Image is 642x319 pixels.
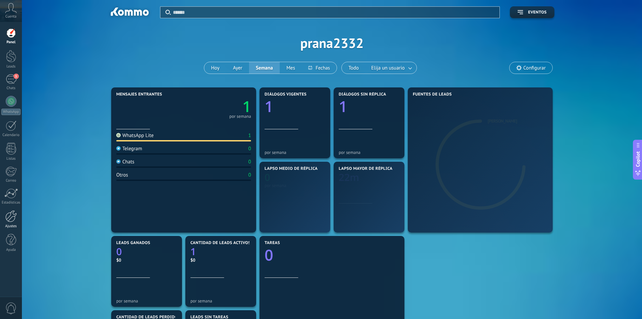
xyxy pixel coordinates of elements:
[190,241,251,245] span: Cantidad de leads activos
[339,166,392,171] span: Lapso mayor de réplica
[413,92,452,97] span: Fuentes de leads
[190,298,251,303] div: por semana
[116,133,121,137] img: WhatsApp Lite
[248,132,251,139] div: 1
[1,86,21,90] div: Chats
[190,245,196,258] text: 1
[339,171,399,184] a: 22m
[280,62,302,74] button: Mes
[339,150,399,155] div: por semana
[1,201,21,205] div: Estadísticas
[265,241,280,245] span: Tareas
[249,62,280,74] button: Semana
[528,10,547,15] span: Eventos
[116,159,121,164] img: Chats
[190,257,251,263] div: $0
[116,245,122,258] text: 0
[265,150,325,155] div: por semana
[339,92,386,97] span: Diálogos sin réplica
[1,133,21,137] div: Calendario
[116,159,134,165] div: Chats
[116,298,177,303] div: por semana
[265,183,325,188] div: por semana
[116,132,154,139] div: WhatsApp Lite
[1,248,21,252] div: Ayuda
[116,92,162,97] span: Mensajes entrantes
[116,241,150,245] span: Leads ganados
[339,96,347,117] text: 1
[1,157,21,161] div: Listas
[248,172,251,178] div: 0
[5,15,17,19] span: Cuenta
[248,159,251,165] div: 0
[242,96,251,117] text: 1
[510,6,554,18] button: Eventos
[265,96,273,117] text: 1
[226,62,249,74] button: Ayer
[13,74,19,79] span: 1
[1,40,21,45] div: Panel
[339,171,359,184] text: 22m
[265,245,273,265] text: 0
[184,96,251,117] a: 1
[116,257,177,263] div: $0
[635,151,641,167] span: Copilot
[248,145,251,152] div: 0
[204,62,226,74] button: Hoy
[116,245,177,258] a: 0
[265,166,318,171] span: Lapso medio de réplica
[265,171,270,184] text: 0
[116,172,128,178] div: Otros
[1,109,21,115] div: WhatsApp
[342,62,366,74] button: Todo
[229,115,251,118] div: por semana
[302,62,336,74] button: Fechas
[488,118,517,124] a: [PERSON_NAME]
[523,65,546,71] span: Configurar
[1,224,21,229] div: Ajustes
[1,64,21,69] div: Leads
[116,145,142,152] div: Telegram
[370,63,406,73] span: Elija un usuario
[1,179,21,183] div: Correo
[265,92,307,97] span: Diálogos vigentes
[116,146,121,151] img: Telegram
[265,245,399,265] a: 0
[366,62,417,74] button: Elija un usuario
[190,245,251,258] a: 1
